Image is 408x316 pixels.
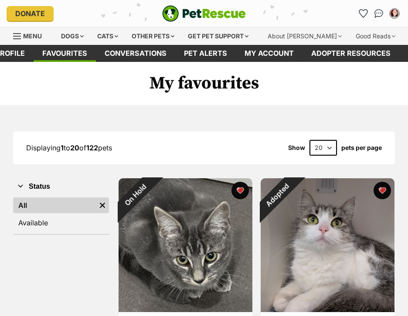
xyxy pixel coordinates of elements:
[356,7,370,20] a: Favourites
[7,6,54,21] a: Donate
[372,7,386,20] a: Conversations
[26,143,112,152] span: Displaying to of pets
[91,27,124,45] div: Cats
[23,32,42,40] span: Menu
[96,45,175,62] a: conversations
[390,9,399,18] img: Taralyn Parks profile pic
[288,144,305,151] span: Show
[86,143,98,152] strong: 122
[106,166,164,224] div: On Hold
[13,197,96,213] a: All
[13,27,48,43] a: Menu
[13,181,109,192] button: Status
[119,178,252,312] img: Georgia
[70,143,79,152] strong: 20
[231,182,249,199] button: favourite
[350,27,401,45] div: Good Reads
[262,27,348,45] div: About [PERSON_NAME]
[236,45,303,62] a: My account
[248,166,306,224] div: Adopted
[96,197,109,213] a: Remove filter
[55,27,90,45] div: Dogs
[13,215,109,231] a: Available
[303,45,399,62] a: Adopter resources
[373,182,391,199] button: favourite
[119,305,252,314] a: On Hold
[374,9,384,18] img: chat-41dd97257d64d25036548639549fe6c8038ab92f7586957e7f3b1b290dea8141.svg
[13,196,109,234] div: Status
[261,178,394,312] img: Silver
[388,7,401,20] button: My account
[162,5,246,22] a: PetRescue
[356,7,401,20] ul: Account quick links
[126,27,180,45] div: Other pets
[182,27,255,45] div: Get pet support
[341,144,382,151] label: pets per page
[34,45,96,62] a: Favourites
[175,45,236,62] a: Pet alerts
[61,143,64,152] strong: 1
[162,5,246,22] img: logo-e224e6f780fb5917bec1dbf3a21bbac754714ae5b6737aabdf751b685950b380.svg
[261,305,394,314] a: Adopted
